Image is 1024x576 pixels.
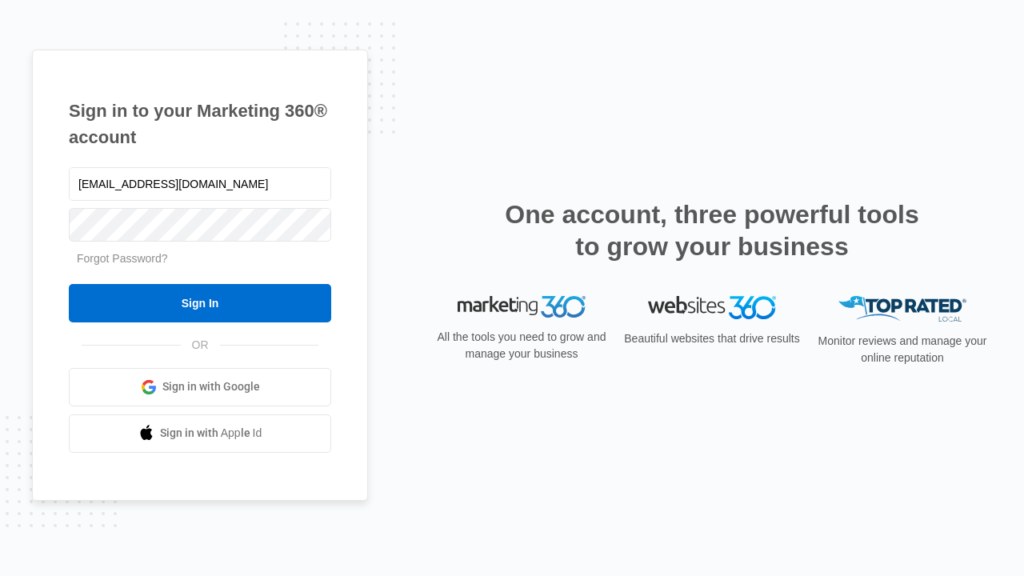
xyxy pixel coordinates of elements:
[500,198,924,262] h2: One account, three powerful tools to grow your business
[69,284,331,322] input: Sign In
[458,296,586,318] img: Marketing 360
[432,329,611,362] p: All the tools you need to grow and manage your business
[838,296,966,322] img: Top Rated Local
[622,330,802,347] p: Beautiful websites that drive results
[69,167,331,201] input: Email
[160,425,262,442] span: Sign in with Apple Id
[162,378,260,395] span: Sign in with Google
[77,252,168,265] a: Forgot Password?
[69,414,331,453] a: Sign in with Apple Id
[69,98,331,150] h1: Sign in to your Marketing 360® account
[813,333,992,366] p: Monitor reviews and manage your online reputation
[181,337,220,354] span: OR
[69,368,331,406] a: Sign in with Google
[648,296,776,319] img: Websites 360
